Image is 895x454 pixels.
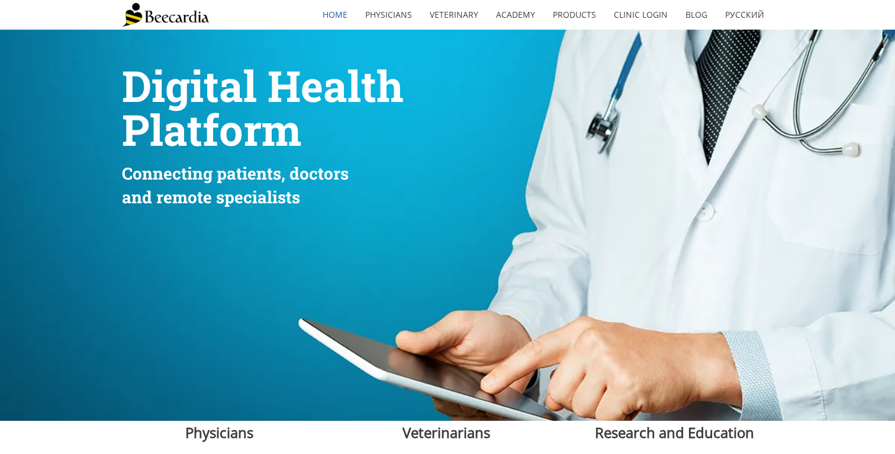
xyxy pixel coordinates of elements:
span: Digital Health [122,57,404,114]
span: Connecting patients, doctors [122,162,349,184]
a: Русский [716,1,773,28]
a: Products [544,1,605,28]
a: Academy [487,1,544,28]
a: home [314,1,356,28]
a: Veterinary [421,1,487,28]
a: Physicians [356,1,421,28]
span: Physicians [185,423,253,442]
img: Beecardia [122,3,209,27]
a: Clinic Login [605,1,677,28]
a: Blog [677,1,716,28]
span: Veterinarians [403,423,490,442]
span: and remote specialists [122,186,300,208]
span: Research and Education [595,423,754,442]
span: Platform [122,101,301,158]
